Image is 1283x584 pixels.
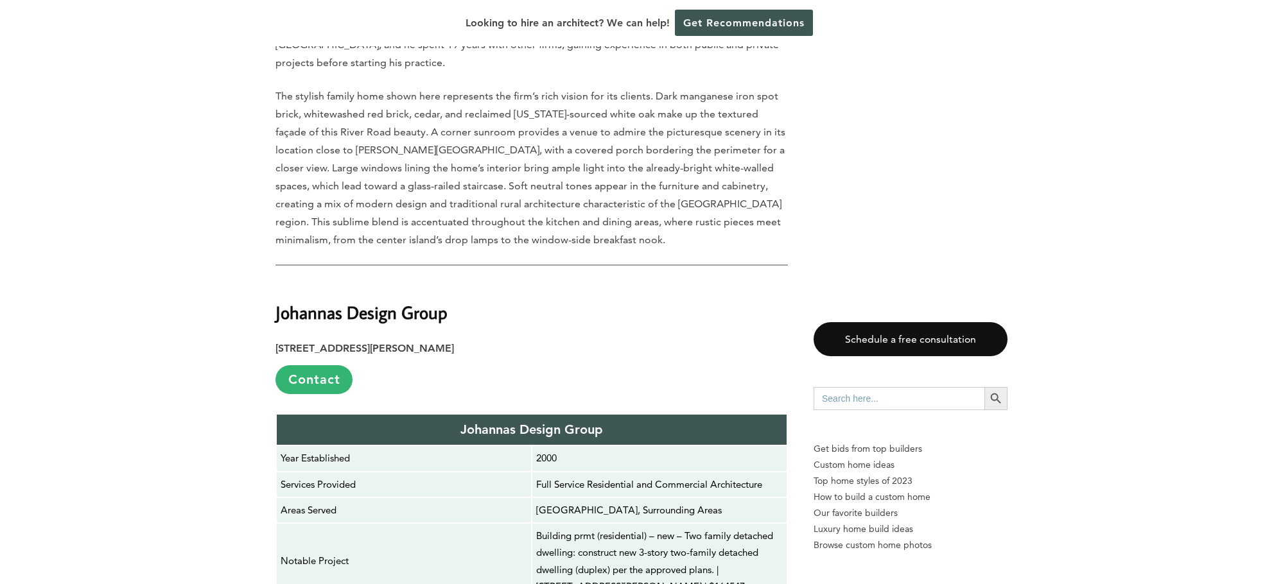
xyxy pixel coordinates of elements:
[814,457,1008,473] a: Custom home ideas
[275,301,448,323] strong: Johannas Design Group
[275,87,788,249] p: The stylish family home shown here represents the firm’s rich vision for its clients. Dark mangan...
[814,505,1008,521] a: Our favorite builders
[989,391,1003,406] svg: Search
[460,422,603,437] strong: Johannas Design Group
[814,322,1008,356] a: Schedule a free consultation
[275,342,454,354] strong: [STREET_ADDRESS][PERSON_NAME]
[814,521,1008,537] a: Luxury home build ideas
[536,450,783,467] p: 2000
[536,502,783,519] p: [GEOGRAPHIC_DATA], Surrounding Areas
[281,476,527,493] p: Services Provided
[281,502,527,519] p: Areas Served
[275,365,353,394] a: Contact
[814,473,1008,489] a: Top home styles of 2023
[675,10,813,36] a: Get Recommendations
[814,387,984,410] input: Search here...
[281,450,527,467] p: Year Established
[814,489,1008,505] a: How to build a custom home
[814,441,1008,457] p: Get bids from top builders
[281,553,527,569] p: Notable Project
[814,537,1008,553] a: Browse custom home photos
[536,476,783,493] p: Full Service Residential and Commercial Architecture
